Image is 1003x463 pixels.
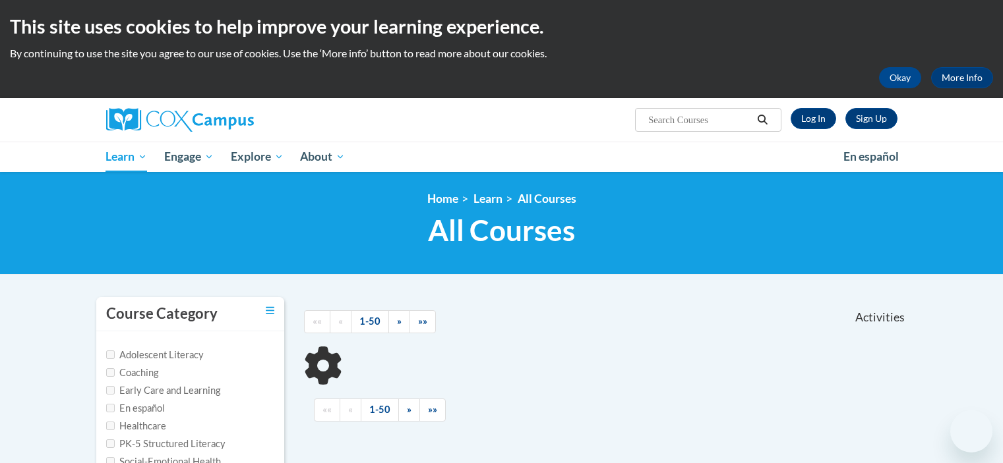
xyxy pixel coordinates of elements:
[106,108,357,132] a: Cox Campus
[473,192,502,205] a: Learn
[427,192,458,205] a: Home
[106,404,115,412] input: Checkbox for Options
[106,437,226,451] label: PK-5 Structured Literacy
[304,310,330,333] a: Begining
[106,368,115,377] input: Checkbox for Options
[86,142,917,172] div: Main menu
[291,142,353,172] a: About
[647,112,752,128] input: Search Courses
[330,310,351,333] a: Previous
[351,310,389,333] a: 1-50
[106,422,115,430] input: Checkbox for Options
[338,315,343,327] span: «
[835,143,907,171] a: En español
[106,386,115,395] input: Checkbox for Options
[855,310,905,325] span: Activities
[879,67,921,88] button: Okay
[950,410,992,452] iframe: Button to launch messaging window
[156,142,222,172] a: Engage
[231,149,284,165] span: Explore
[322,404,332,415] span: ««
[791,108,836,129] a: Log In
[106,350,115,359] input: Checkbox for Options
[313,315,322,327] span: ««
[398,398,420,422] a: Next
[300,149,345,165] span: About
[10,46,993,61] p: By continuing to use the site you agree to our use of cookies. Use the ‘More info’ button to read...
[106,401,165,416] label: En español
[340,398,361,422] a: Previous
[222,142,292,172] a: Explore
[419,398,446,422] a: End
[106,383,220,398] label: Early Care and Learning
[407,404,411,415] span: »
[10,13,993,40] h2: This site uses cookies to help improve your learning experience.
[106,304,218,324] h3: Course Category
[164,149,214,165] span: Engage
[361,398,399,422] a: 1-50
[428,404,437,415] span: »»
[106,366,158,380] label: Coaching
[410,310,436,333] a: End
[752,112,772,128] button: Search
[388,310,410,333] a: Next
[397,315,402,327] span: »
[314,398,340,422] a: Begining
[98,142,156,172] a: Learn
[106,108,254,132] img: Cox Campus
[106,439,115,448] input: Checkbox for Options
[518,192,576,205] a: All Courses
[348,404,353,415] span: «
[418,315,427,327] span: »»
[428,213,575,248] span: All Courses
[106,149,147,165] span: Learn
[106,419,166,433] label: Healthcare
[843,150,899,163] span: En español
[266,304,274,318] a: Toggle collapse
[931,67,993,88] a: More Info
[845,108,897,129] a: Register
[106,348,204,362] label: Adolescent Literacy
